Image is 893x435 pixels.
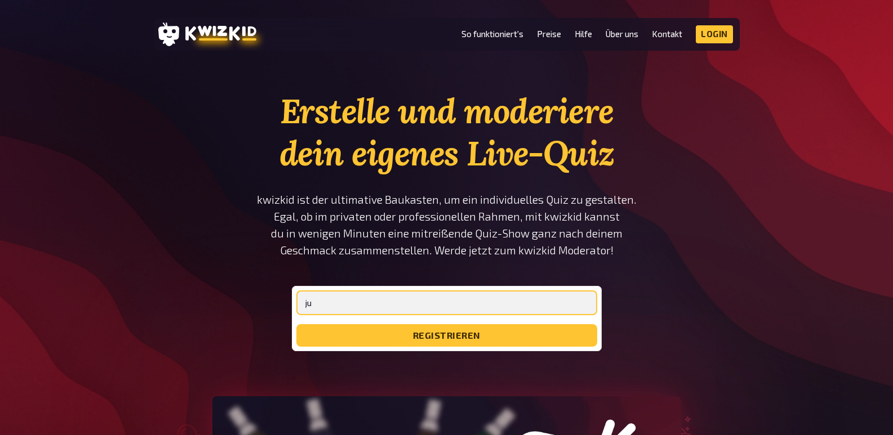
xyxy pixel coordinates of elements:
a: Hilfe [575,29,592,39]
a: Login [696,25,733,43]
h1: Erstelle und moderiere dein eigenes Live-Quiz [256,90,637,174]
a: So funktioniert's [461,29,523,39]
a: Kontakt [652,29,682,39]
a: Preise [537,29,561,39]
input: quizmaster@yourdomain.com [296,290,597,315]
button: registrieren [296,324,597,347]
a: Über uns [606,29,638,39]
p: kwizkid ist der ultimative Baukasten, um ein individuelles Quiz zu gestalten. Egal, ob im private... [256,191,637,259]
